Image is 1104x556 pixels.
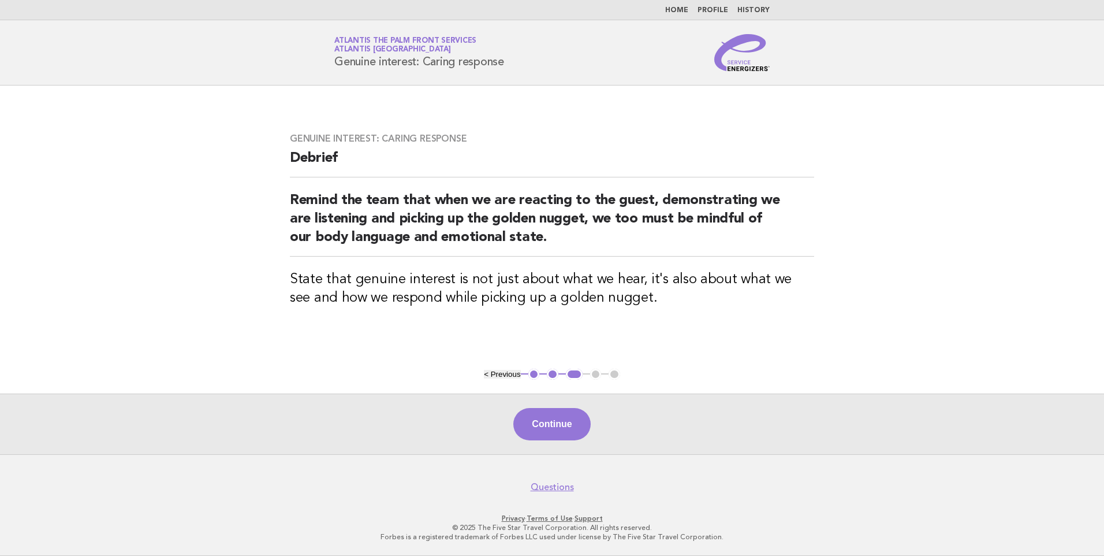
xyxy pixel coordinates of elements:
[334,38,504,68] h1: Genuine interest: Caring response
[737,7,770,14] a: History
[199,523,905,532] p: © 2025 The Five Star Travel Corporation. All rights reserved.
[290,191,814,257] h2: Remind the team that when we are reacting to the guest, demonstrating we are listening and pickin...
[513,408,590,440] button: Continue
[290,133,814,144] h3: Genuine interest: Caring response
[531,481,574,493] a: Questions
[527,514,573,522] a: Terms of Use
[199,532,905,542] p: Forbes is a registered trademark of Forbes LLC used under license by The Five Star Travel Corpora...
[547,369,558,380] button: 2
[665,7,688,14] a: Home
[575,514,603,522] a: Support
[334,37,476,53] a: Atlantis The Palm Front ServicesAtlantis [GEOGRAPHIC_DATA]
[698,7,728,14] a: Profile
[502,514,525,522] a: Privacy
[199,514,905,523] p: · ·
[528,369,540,380] button: 1
[484,370,520,379] button: < Previous
[714,34,770,71] img: Service Energizers
[290,149,814,177] h2: Debrief
[566,369,583,380] button: 3
[334,46,451,54] span: Atlantis [GEOGRAPHIC_DATA]
[290,270,814,307] h3: State that genuine interest is not just about what we hear, it's also about what we see and how w...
